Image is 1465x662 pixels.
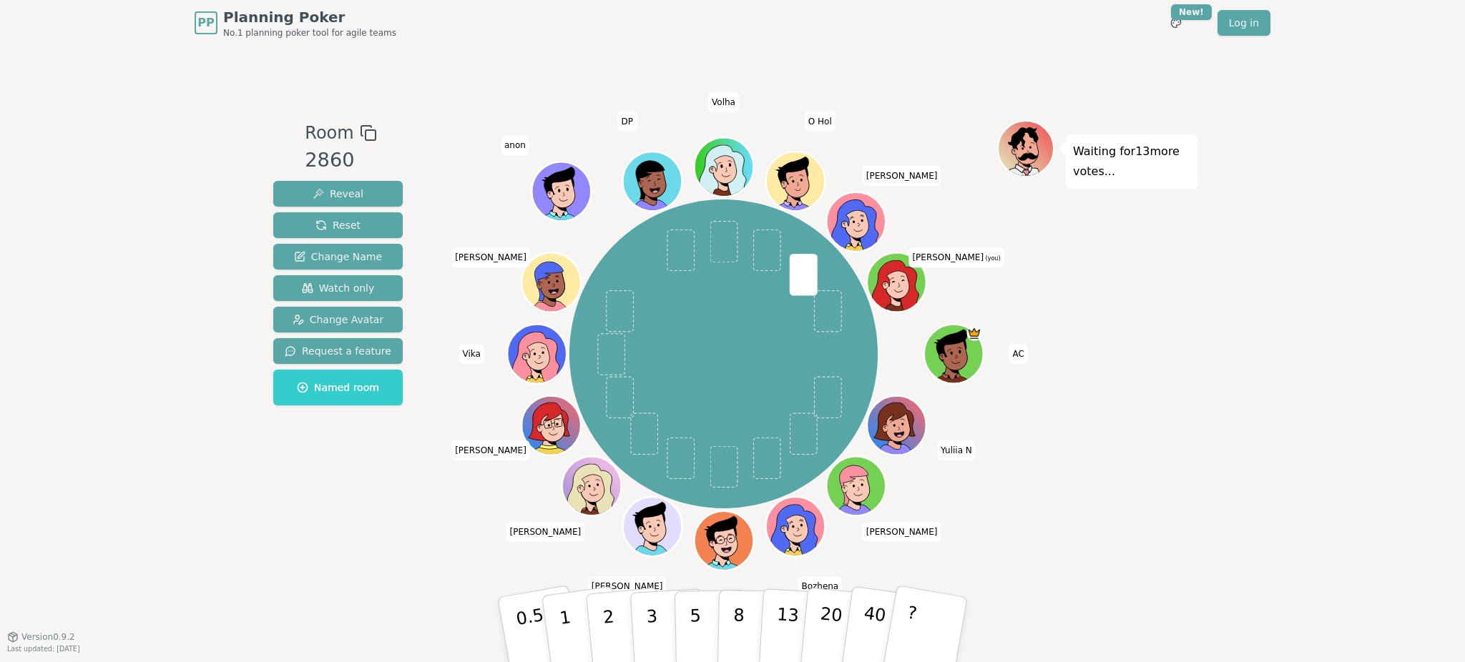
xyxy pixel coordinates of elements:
span: Click to change your name [451,247,530,267]
a: PPPlanning PokerNo.1 planning poker tool for agile teams [195,7,396,39]
p: Waiting for 13 more votes... [1073,142,1190,182]
button: Change Avatar [273,307,403,332]
button: Reset [273,212,403,238]
span: Click to change your name [1009,344,1028,364]
span: Reveal [313,187,363,201]
span: Click to change your name [451,440,530,460]
span: Change Name [294,250,382,264]
span: Room [305,120,353,146]
span: PP [197,14,214,31]
span: Click to change your name [708,92,739,112]
button: Version0.9.2 [7,631,75,643]
span: Last updated: [DATE] [7,645,80,653]
button: Named room [273,370,403,405]
span: Watch only [302,281,375,295]
span: Reset [315,218,361,232]
button: Request a feature [273,338,403,364]
span: Click to change your name [863,522,941,542]
a: Log in [1217,10,1270,36]
span: No.1 planning poker tool for agile teams [223,27,396,39]
span: Click to change your name [501,135,529,155]
span: Click to change your name [459,344,484,364]
span: Named room [297,380,379,395]
button: New! [1163,10,1189,36]
div: 2860 [305,146,376,175]
span: Click to change your name [937,440,976,460]
span: Click to change your name [798,576,842,596]
span: Change Avatar [293,312,384,327]
div: New! [1171,4,1212,20]
span: Click to change your name [805,112,836,132]
span: Click to change your name [908,247,1004,267]
button: Reveal [273,181,403,207]
span: Click to change your name [617,112,636,132]
span: Click to change your name [588,576,667,596]
span: Request a feature [285,344,391,358]
button: Watch only [273,275,403,301]
span: AC is the host [966,326,981,341]
span: Version 0.9.2 [21,631,75,643]
span: Click to change your name [506,522,585,542]
span: (you) [984,255,1001,262]
button: Click to change your avatar [868,255,924,310]
span: Click to change your name [863,166,941,186]
button: Change Name [273,244,403,270]
span: Planning Poker [223,7,396,27]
